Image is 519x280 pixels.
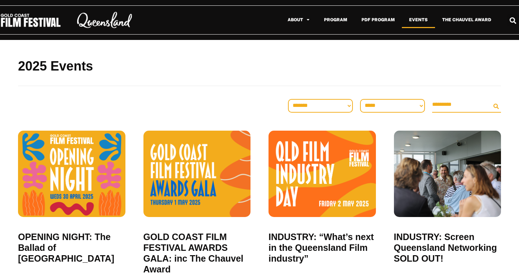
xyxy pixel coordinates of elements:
[507,14,519,26] div: Search
[18,231,125,264] a: OPENING NIGHT: The Ballad of [GEOGRAPHIC_DATA]
[280,12,317,28] a: About
[269,231,376,264] a: INDUSTRY: “What’s next in the Queensland Film industry”
[360,99,425,113] select: Venue Filter
[143,231,251,275] a: GOLD COAST FILM FESTIVAL AWARDS GALA: inc The Chauvel Award
[148,12,499,28] nav: Menu
[432,97,491,113] input: Search Filter
[394,231,501,264] a: INDUSTRY: Screen Queensland Networking SOLD OUT!
[317,12,354,28] a: Program
[435,12,498,28] a: The Chauvel Award
[402,12,435,28] a: Events
[354,12,402,28] a: PDF Program
[288,99,353,113] select: Sort filter
[18,58,501,75] h2: 2025 Events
